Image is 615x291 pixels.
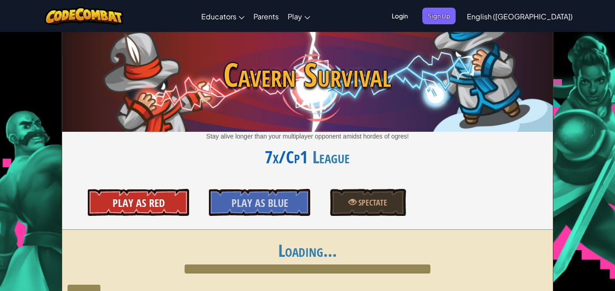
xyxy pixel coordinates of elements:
[386,8,413,24] button: Login
[62,52,553,98] span: Cavern Survival
[283,4,315,28] a: Play
[45,7,123,25] img: CodeCombat logo
[62,241,553,260] h1: Loading...
[231,196,288,210] span: Play As Blue
[249,4,283,28] a: Parents
[201,12,236,21] span: Educators
[308,145,350,169] span: League
[422,8,456,24] button: Sign Up
[330,189,406,216] a: Spectate
[462,4,577,28] a: English ([GEOGRAPHIC_DATA])
[467,12,573,21] span: English ([GEOGRAPHIC_DATA])
[197,4,249,28] a: Educators
[357,197,387,208] span: Spectate
[62,132,553,141] p: Stay alive longer than your multiplayer opponent amidst hordes of ogres!
[288,12,302,21] span: Play
[113,196,165,210] span: Play As Red
[265,145,308,169] a: 7x/Cp1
